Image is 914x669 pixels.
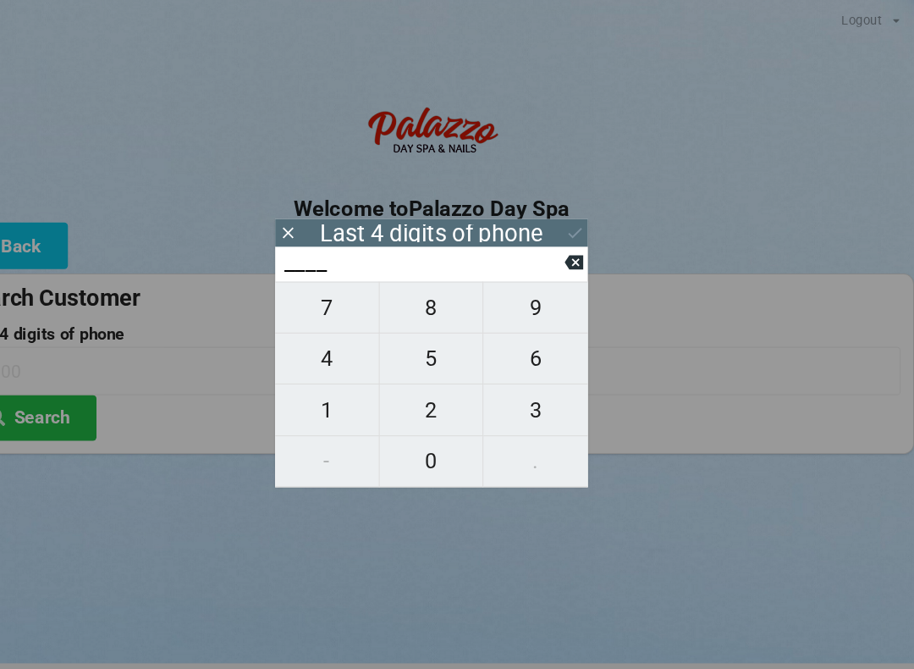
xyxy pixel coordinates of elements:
[506,316,605,364] button: 6
[408,322,506,357] span: 5
[408,267,507,316] button: 8
[408,419,506,455] span: 0
[309,371,407,406] span: 1
[309,322,407,357] span: 4
[506,322,605,357] span: 6
[506,364,605,412] button: 3
[506,267,605,316] button: 9
[408,274,506,309] span: 8
[506,274,605,309] span: 9
[408,316,507,364] button: 5
[352,213,563,229] div: Last 4 digits of phone
[506,371,605,406] span: 3
[309,364,408,412] button: 1
[309,274,407,309] span: 7
[309,267,408,316] button: 7
[309,316,408,364] button: 4
[408,364,507,412] button: 2
[408,371,506,406] span: 2
[408,413,507,462] button: 0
